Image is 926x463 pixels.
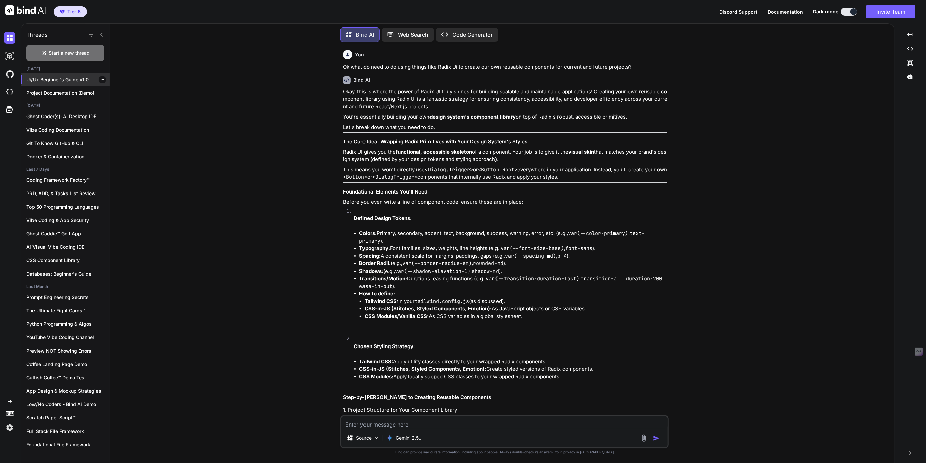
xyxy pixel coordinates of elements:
strong: design system's component library [429,113,516,120]
strong: Shadows: [359,268,383,274]
code: <Button.Root> [478,166,517,173]
button: premiumTier 6 [54,6,87,17]
strong: Border Radii: [359,260,391,266]
img: cloudideIcon [4,86,15,98]
p: Low/No Coders - Bind Ai Demo [26,401,110,408]
strong: CSS-in-JS (Stitches, Styled Components, Emotion): [359,366,486,372]
strong: CSS-in-JS (Stitches, Styled Components, Emotion): [365,305,492,312]
p: The Ultimate Fight Cards™ [26,307,110,314]
code: font-sans [565,245,592,252]
code: var(--spacing-md) [505,253,556,259]
li: Apply utility classes directly to your wrapped Radix components. [359,358,667,366]
p: Vibe Coding Documentation [26,127,110,133]
p: Let's break down what you need to do. [343,124,667,131]
code: var(--transition-duration-fast) [486,275,579,282]
li: (e.g., , ). [359,260,667,267]
span: Documentation [768,9,803,15]
strong: Tailwind CSS: [359,358,393,365]
span: Tier 6 [67,8,81,15]
li: (e.g., , ). [359,267,667,275]
p: Top 50 Programming Languages [26,204,110,210]
strong: functional, accessible skeleton [396,149,472,155]
p: YouTube Vibe Coding Channel [26,334,110,341]
code: shadow-md [472,268,499,275]
strong: Spacing: [359,253,381,259]
li: In your (as discussed). [365,298,667,305]
p: Ok what do need to do using things like Radix Ui to create our own reusable components for curren... [343,63,667,71]
p: Cultish Coffee™ Demo Test [26,374,110,381]
h6: You [355,51,364,58]
button: Documentation [768,8,803,15]
p: PRD, ADD, & Tasks List Review [26,190,110,197]
p: Project Documentation (Demo) [26,90,110,96]
p: Databases: Beginner's Guide [26,271,110,277]
h2: [DATE] [21,66,110,72]
strong: Chosen Styling Strategy: [354,343,415,350]
strong: CSS Modules/Vanilla CSS: [365,313,429,319]
li: As CSS variables in a global stylesheet. [365,313,667,320]
p: Scratch Paper Script™ [26,414,110,421]
h1: Threads [26,31,48,39]
p: Code Generator [452,31,493,39]
h2: [DATE] [21,103,110,108]
p: Coffee Landing Page Demo [26,361,110,368]
span: Dark mode [813,8,838,15]
p: Full Stack File Framework [26,428,110,435]
li: As JavaScript objects or CSS variables. [365,305,667,313]
strong: Typography: [359,245,390,251]
img: attachment [640,434,648,442]
img: Pick Models [374,435,379,441]
p: Okay, this is where the power of Radix UI truly shines for building scalable and maintainable app... [343,88,667,111]
h6: Bind AI [353,77,370,83]
strong: Defined Design Tokens: [354,215,412,221]
code: var(--shadow-elevation-1) [395,268,470,275]
code: var(--color-primary) [568,230,628,237]
li: Create styled versions of Radix components. [359,365,667,373]
li: Apply locally scoped CSS classes to your wrapped Radix components. [359,373,667,381]
p: Python Programming & Algos [26,321,110,327]
p: Bind can provide inaccurate information, including about people. Always double-check its answers.... [340,450,669,455]
p: Foundational File Framework [26,441,110,448]
code: rounded-md [473,260,503,267]
strong: visual skin [568,149,594,155]
img: githubDark [4,68,15,80]
strong: CSS Modules: [359,373,393,380]
p: Web Search [398,31,428,39]
img: Gemini 2.5 flash [386,435,393,441]
img: Bind AI [5,5,46,15]
p: This means you won't directly use or everywhere in your application. Instead, you'll create your ... [343,166,667,181]
p: Coding Framework Factory™ [26,177,110,183]
h2: Last 7 Days [21,167,110,172]
p: Gemini 2.5.. [396,435,421,441]
p: Ui/Ux Beginner's Guide v1.0 [26,76,110,83]
p: Preview NOT Showing Errors [26,348,110,354]
h3: Step-by-[PERSON_NAME] to Creating Reusable Components [343,394,667,401]
code: text-primary [359,230,645,244]
code: <DialogTrigger> [372,174,417,180]
code: <Button> [343,174,367,180]
img: premium [60,10,65,14]
strong: Tailwind CSS: [365,298,398,304]
p: Source [356,435,372,441]
p: Before you even write a line of component code, ensure these are in place: [343,198,667,206]
img: icon [653,435,660,442]
button: Invite Team [866,5,915,18]
code: <Dialog.Trigger> [425,166,473,173]
li: Primary, secondary, accent, text, background, success, warning, error, etc. (e.g., , ). [359,230,667,245]
p: Docker & Containerization [26,153,110,160]
p: Ai Visual Vibe Coding IDE [26,244,110,250]
h4: 1. Project Structure for Your Component Library [343,406,667,414]
h3: The Core Idea: Wrapping Radix Primitives with Your Design System's Styles [343,138,667,146]
p: Prompt Engineering Secrets [26,294,110,301]
strong: Transitions/Motion: [359,275,407,282]
p: You're essentially building your own on top of Radix's robust, accessible primitives. [343,113,667,121]
p: Ghost Caddie™ Golf App [26,230,110,237]
button: Discord Support [719,8,757,15]
p: Git To Know GitHub & CLI [26,140,110,147]
li: Font families, sizes, weights, line heights (e.g., , ). [359,245,667,252]
p: Vibe Coding & App Security [26,217,110,224]
h3: Foundational Elements You'll Need [343,188,667,196]
code: tailwind.config.js [415,298,469,305]
p: App Design & Mockup Strategies [26,388,110,394]
li: A consistent scale for margins, paddings, gaps (e.g., , ). [359,252,667,260]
